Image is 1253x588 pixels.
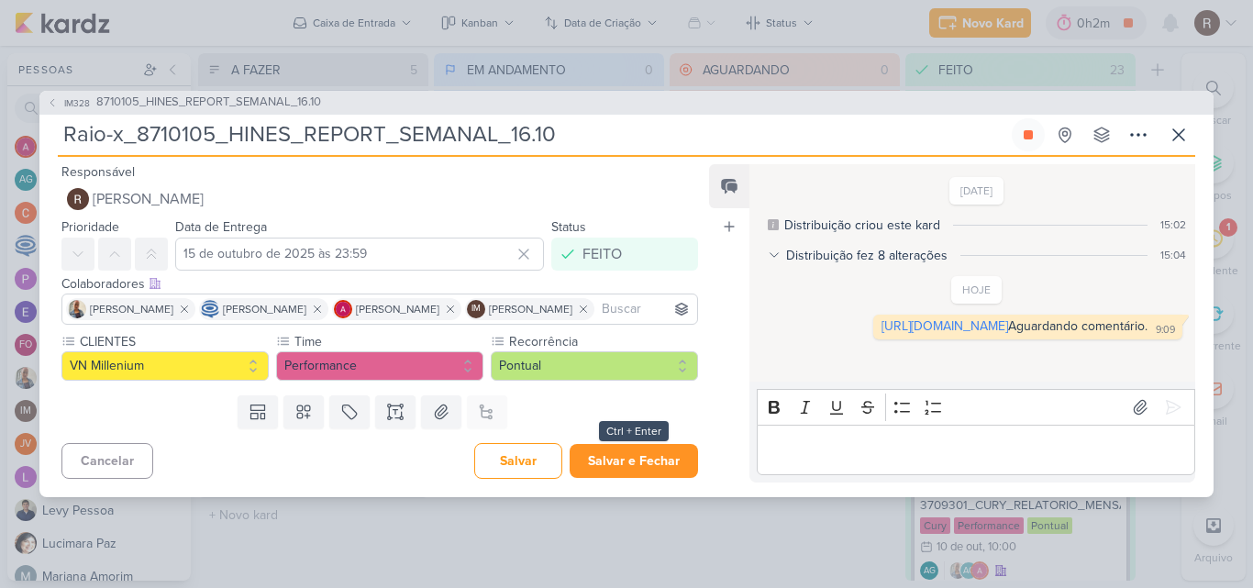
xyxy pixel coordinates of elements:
div: 9:09 [1156,323,1175,338]
p: IM [471,305,481,314]
label: Responsável [61,164,135,180]
label: CLIENTES [78,332,269,351]
input: Kard Sem Título [58,118,1008,151]
div: Este log é visível à todos no kard [768,219,779,230]
input: Buscar [598,298,693,320]
img: Alessandra Gomes [334,300,352,318]
span: [PERSON_NAME] [356,301,439,317]
img: Caroline Traven De Andrade [201,300,219,318]
div: Editor toolbar [757,389,1195,425]
div: 15:02 [1160,216,1186,233]
div: 15:04 [1160,247,1186,263]
span: [PERSON_NAME] [223,301,306,317]
button: VN Millenium [61,351,269,381]
label: Prioridade [61,219,119,235]
span: [PERSON_NAME] [93,188,204,210]
div: Distribuição criou este kard [784,216,940,235]
input: Select a date [175,238,544,271]
div: Colaboradores [61,274,698,294]
img: Rafael Dornelles [67,188,89,210]
button: [PERSON_NAME] [61,183,698,216]
button: IM328 8710105_HINES_REPORT_SEMANAL_16.10 [47,94,321,112]
span: [PERSON_NAME] [489,301,572,317]
div: Aguardando comentário. [882,318,1148,334]
label: Time [293,332,483,351]
label: Data de Entrega [175,219,267,235]
a: [URL][DOMAIN_NAME] [882,318,1008,334]
button: Performance [276,351,483,381]
div: FEITO [582,243,622,265]
div: Distribuição fez 8 alterações [786,246,948,265]
span: IM328 [61,96,93,110]
button: Salvar e Fechar [570,444,698,478]
div: Parar relógio [1021,128,1036,142]
div: Isabella Machado Guimarães [467,300,485,318]
button: Cancelar [61,443,153,479]
button: Salvar [474,443,562,479]
span: 8710105_HINES_REPORT_SEMANAL_16.10 [96,94,321,112]
div: Editor editing area: main [757,425,1195,475]
label: Status [551,219,586,235]
img: Iara Santos [68,300,86,318]
span: [PERSON_NAME] [90,301,173,317]
label: Recorrência [507,332,698,351]
button: FEITO [551,238,698,271]
div: Ctrl + Enter [599,421,669,441]
button: Pontual [491,351,698,381]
